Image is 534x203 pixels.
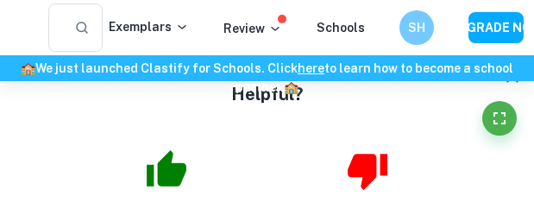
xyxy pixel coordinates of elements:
[468,12,524,43] button: UPGRADE NOW
[21,61,35,75] span: 🏫
[317,21,365,35] a: Schools
[407,18,427,37] h6: SH
[48,3,60,52] input: Search for any exemplars...
[399,10,434,45] button: SH
[284,80,298,94] span: 🏫
[482,101,517,136] button: Fullscreen
[223,19,282,38] p: Review
[3,59,531,97] h6: We just launched Clastify for Schools. Click to learn how to become a school partner.
[298,61,324,75] a: here
[109,17,189,36] p: Exemplars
